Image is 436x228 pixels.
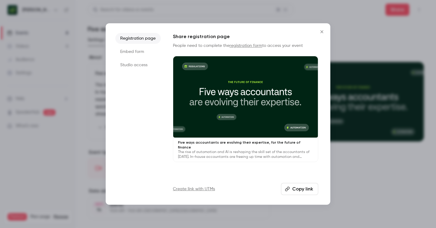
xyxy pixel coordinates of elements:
p: People need to complete the to access your event [173,43,318,49]
li: Embed form [115,46,161,57]
button: Copy link [281,183,318,195]
a: Create link with UTMs [173,186,215,192]
a: Five ways accountants are evolving their expertise, for the future of financeThe rise of automati... [173,56,318,162]
a: registration form [230,44,262,48]
p: The rise of automation and AI is reshaping the skill set of the accountants of [DATE]. In-house a... [178,150,313,159]
button: Close [316,26,328,38]
h1: Share registration page [173,33,318,40]
li: Studio access [115,60,161,70]
li: Registration page [115,33,161,44]
p: Five ways accountants are evolving their expertise, for the future of finance [178,140,313,150]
